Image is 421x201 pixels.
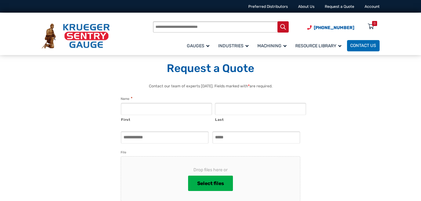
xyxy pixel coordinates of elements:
[257,43,287,49] span: Machining
[121,150,126,155] label: File
[218,43,249,49] span: Industries
[347,40,380,51] a: Contact Us
[374,21,376,26] div: 0
[121,116,212,122] label: First
[248,4,288,9] a: Preferred Distributors
[295,43,341,49] span: Resource Library
[187,43,209,49] span: Gauges
[184,39,215,52] a: Gauges
[215,116,306,122] label: Last
[42,23,110,49] img: Krueger Sentry Gauge
[131,167,290,173] span: Drop files here or
[325,4,354,9] a: Request a Quote
[298,4,314,9] a: About Us
[307,24,354,31] a: Phone Number (920) 434-8860
[215,39,254,52] a: Industries
[254,39,292,52] a: Machining
[121,96,132,102] legend: Name
[42,62,380,75] h1: Request a Quote
[188,176,233,191] button: select files, file
[292,39,347,52] a: Resource Library
[350,43,376,49] span: Contact Us
[114,83,307,89] p: Contact our team of experts [DATE]. Fields marked with are required.
[365,4,380,9] a: Account
[314,25,354,30] span: [PHONE_NUMBER]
